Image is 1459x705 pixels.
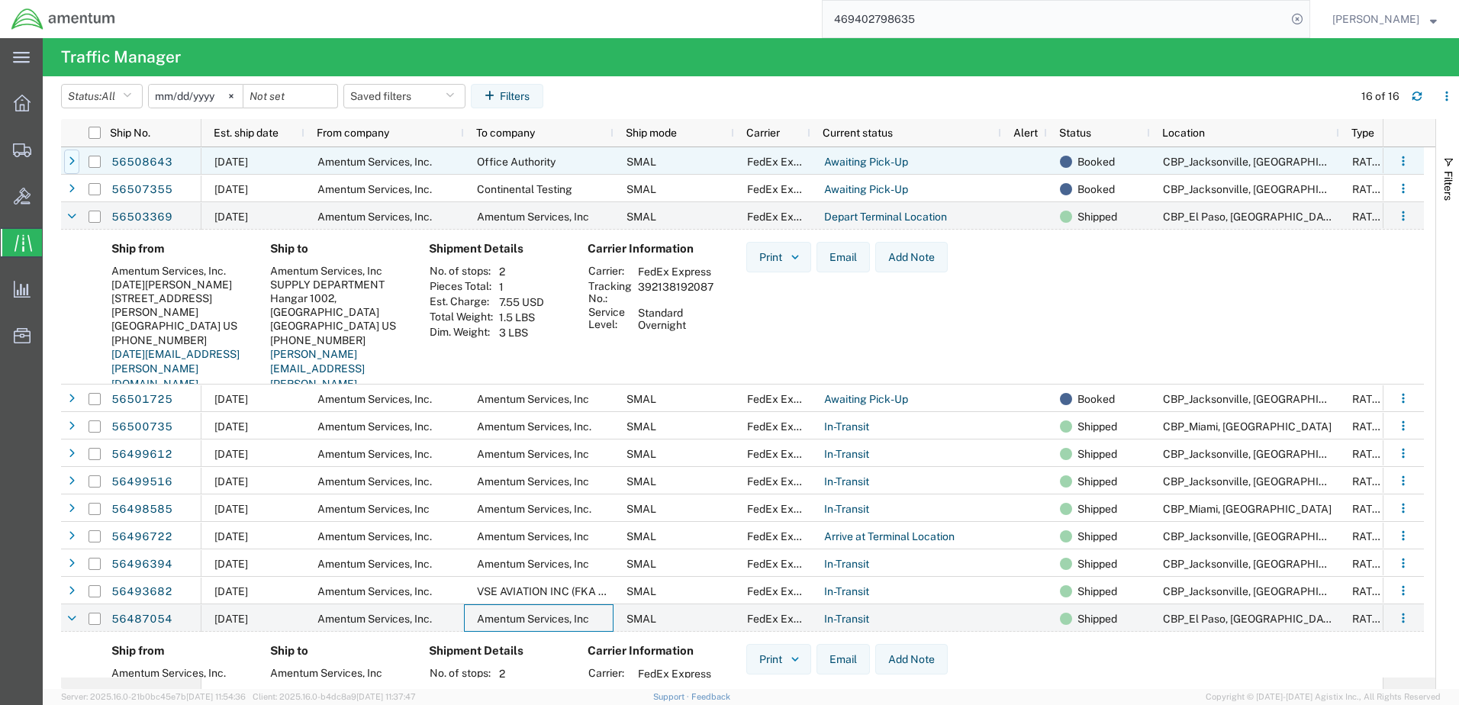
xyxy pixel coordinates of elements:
[1163,393,1362,405] span: CBP_Jacksonville, FL_EJA
[214,558,248,570] span: 08/14/2025
[1077,468,1117,495] span: Shipped
[111,580,173,604] a: 56493682
[626,420,656,433] span: SMAL
[111,497,173,522] a: 56498585
[588,279,633,305] th: Tracking No.:
[588,264,633,279] th: Carrier:
[1163,211,1339,223] span: CBP_El Paso, TX_ELP
[214,475,248,488] span: 08/14/2025
[1077,578,1117,605] span: Shipped
[626,183,656,195] span: SMAL
[494,310,549,325] td: 1.5 LBS
[214,448,248,460] span: 08/14/2025
[477,558,589,570] span: Amentum Services, Inc
[111,319,246,333] div: [GEOGRAPHIC_DATA] US
[633,264,719,279] td: FedEx Express
[1352,211,1387,223] span: RATED
[1332,10,1438,28] button: [PERSON_NAME]
[429,666,494,681] th: No. of stops:
[317,393,432,405] span: Amentum Services, Inc.
[270,264,404,278] div: Amentum Services, Inc
[317,156,432,168] span: Amentum Services, Inc.
[317,183,432,195] span: Amentum Services, Inc.
[214,613,248,625] span: 08/13/2025
[823,497,870,522] a: In-Transit
[477,183,572,195] span: Continental Testing
[429,644,563,658] h4: Shipment Details
[633,305,719,333] td: Standard Overnight
[214,393,248,405] span: 08/15/2025
[429,279,494,295] th: Pieces Total:
[477,475,589,488] span: Amentum Services, Inc
[494,295,549,310] td: 7.55 USD
[823,525,955,549] a: Arrive at Terminal Location
[111,443,173,467] a: 56499612
[816,644,870,674] button: Email
[111,470,173,494] a: 56499516
[747,475,820,488] span: FedEx Express
[823,552,870,577] a: In-Transit
[626,558,656,570] span: SMAL
[149,85,243,108] input: Not set
[317,530,432,542] span: Amentum Services, Inc.
[429,325,494,340] th: Dim. Weight:
[788,652,802,666] img: dropdown
[626,475,656,488] span: SMAL
[253,692,416,701] span: Client: 2025.16.0-b4dc8a9
[1352,393,1387,405] span: RATED
[111,644,246,658] h4: Ship from
[1163,420,1332,433] span: CBP_Miami, FL_EMI
[494,666,553,681] td: 2
[1352,183,1387,195] span: RATED
[1162,127,1205,139] span: Location
[429,242,563,256] h4: Shipment Details
[270,319,404,333] div: [GEOGRAPHIC_DATA] US
[1352,448,1387,460] span: RATED
[317,558,432,570] span: Amentum Services, Inc.
[747,393,820,405] span: FedEx Express
[626,156,656,168] span: SMAL
[111,388,173,412] a: 56501725
[823,150,909,175] a: Awaiting Pick-Up
[111,242,246,256] h4: Ship from
[317,503,430,515] span: Amentum Services, Inc
[494,264,549,279] td: 2
[111,607,173,632] a: 56487054
[214,211,248,223] span: 08/14/2025
[110,127,150,139] span: Ship No.
[111,525,173,549] a: 56496722
[243,85,337,108] input: Not set
[746,242,811,272] button: Print
[1077,385,1115,413] span: Booked
[747,558,820,570] span: FedEx Express
[494,325,549,340] td: 3 LBS
[477,503,591,515] span: Amentum Services, Inc.
[823,415,870,439] a: In-Transit
[823,470,870,494] a: In-Transit
[111,264,246,278] div: Amentum Services, Inc.
[875,242,948,272] button: Add Note
[1077,148,1115,175] span: Booked
[429,295,494,310] th: Est. Charge:
[747,530,820,542] span: FedEx Express
[317,211,432,223] span: Amentum Services, Inc.
[317,448,432,460] span: Amentum Services, Inc.
[477,393,589,405] span: Amentum Services, Inc
[356,692,416,701] span: [DATE] 11:37:47
[823,443,870,467] a: In-Transit
[747,503,820,515] span: FedEx Express
[111,178,173,202] a: 56507355
[270,333,404,347] div: [PHONE_NUMBER]
[317,613,432,625] span: Amentum Services, Inc.
[1361,89,1399,105] div: 16 of 16
[747,420,820,433] span: FedEx Express
[111,150,173,175] a: 56508643
[476,127,535,139] span: To company
[1352,156,1387,168] span: RATED
[101,90,115,102] span: All
[317,585,432,597] span: Amentum Services, Inc.
[111,278,246,291] div: [DATE][PERSON_NAME]
[653,692,691,701] a: Support
[1077,523,1117,550] span: Shipped
[317,475,432,488] span: Amentum Services, Inc.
